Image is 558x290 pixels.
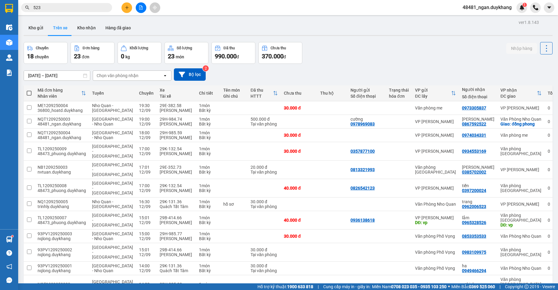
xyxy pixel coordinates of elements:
button: Hàng đã giao [101,21,136,35]
div: Văn phòng Phố Vọng [415,250,456,255]
div: 29K-132.54 [160,183,193,188]
span: [GEOGRAPHIC_DATA] - [GEOGRAPHIC_DATA] [92,144,133,158]
div: Văn phòng me [500,133,542,138]
div: ĐC lấy [415,94,451,99]
div: 93PV1209250002 [38,247,86,252]
div: 0826542123 [350,186,375,191]
div: NQT1209250002 [38,282,86,287]
span: 0 [121,53,124,60]
div: 30.000 đ [284,234,314,239]
span: món [176,54,184,59]
img: warehouse-icon [6,54,12,61]
div: 29H-984.74 [160,117,193,122]
div: Chưa thu [284,91,314,96]
div: 1 món [199,146,217,151]
div: VP [PERSON_NAME] [415,119,456,124]
div: Số lượng [177,46,192,50]
button: Số lượng23món [164,42,208,64]
div: 0867592522 [462,122,486,126]
th: Toggle SortBy [412,85,459,101]
div: 17:01 [139,165,154,170]
img: warehouse-icon [6,39,12,46]
div: 1 món [199,247,217,252]
button: Khối lượng0kg [118,42,161,64]
strong: 0369 525 060 [469,284,495,289]
button: file-add [136,2,146,13]
div: Số điện thoại [462,94,494,99]
div: 12/09 [139,122,154,126]
div: 1 món [199,263,217,268]
b: GỬI : Văn Phòng Nho Quan [8,44,50,74]
button: Nhập hàng [506,43,537,54]
div: Chuyến [36,46,48,50]
div: 12/09 [139,220,154,225]
div: 1 món [199,117,217,122]
div: 15:00 [139,231,154,236]
div: Bất kỳ [199,188,217,193]
span: 48481_ngan.duykhang [458,4,516,11]
div: 48473_phuong.duykhang [38,151,86,156]
button: Kho nhận [72,21,101,35]
div: 18:00 [139,130,154,135]
div: Quách Tất Tâm [160,268,193,273]
span: đ [237,54,239,59]
span: 23 [74,53,81,60]
div: nqlong.duykhang [38,252,86,257]
button: Đã thu990.000đ [211,42,255,64]
button: aim [150,2,160,13]
img: logo.jpg [8,8,38,38]
div: 12/09 [139,135,154,140]
div: tiến [462,183,494,188]
span: Cung cấp máy in - giấy in: [323,283,370,290]
b: Duy Khang Limousine [49,7,122,15]
div: [PERSON_NAME] [160,220,193,225]
div: 0974034331 [462,133,486,138]
div: ME1209250004 [38,103,86,108]
div: DĐ: vp [415,220,456,225]
div: Tại văn phòng [251,204,278,209]
div: [PERSON_NAME] [160,108,193,113]
div: NB1209250003 [38,165,86,170]
div: Bất kỳ [199,252,217,257]
li: Số 2 [PERSON_NAME], [GEOGRAPHIC_DATA] [34,15,138,22]
span: plus [125,5,129,10]
div: 48481_ngan.duykhang [38,122,86,126]
div: Người nhận [462,87,494,92]
div: 15:01 [139,247,154,252]
div: 29H-985.77 [160,231,193,236]
button: caret-down [544,2,554,13]
img: warehouse-icon [6,236,12,243]
span: ⚪️ [448,285,450,288]
div: nqlong.duykhang [38,268,86,273]
th: Toggle SortBy [35,85,89,101]
img: phone-icon [533,5,538,10]
span: đơn [82,54,89,59]
svg: open [163,73,168,78]
div: VP [PERSON_NAME] [415,149,456,154]
h1: NQ1209250005 [66,44,105,57]
div: 0973305837 [462,106,486,110]
div: Văn phòng [GEOGRAPHIC_DATA] [500,213,542,223]
div: Văn phòng [GEOGRAPHIC_DATA] [500,183,542,193]
div: Khối lượng [130,46,148,50]
div: 12/09 [139,170,154,174]
div: 29K-132.54 [160,146,193,151]
div: 12/09 [139,268,154,273]
img: solution-icon [6,70,12,76]
div: 29E-352.73 [160,165,193,170]
button: Chuyến18chuyến [24,42,68,64]
div: 93PV1209250003 [38,231,86,236]
div: Bất kỳ [199,204,217,209]
div: Bất kỳ [199,170,217,174]
div: Tại văn phòng [251,268,278,273]
div: 14:00 [139,263,154,268]
th: Toggle SortBy [497,85,545,101]
div: 12/09 [139,204,154,209]
div: 30.000 đ [284,106,314,110]
div: 14:00 [139,282,154,287]
div: đinh thị lâm [462,117,494,122]
div: Bất kỳ [199,108,217,113]
button: Bộ lọc [174,68,206,81]
div: [PERSON_NAME] [160,236,193,241]
span: caret-down [546,5,552,10]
